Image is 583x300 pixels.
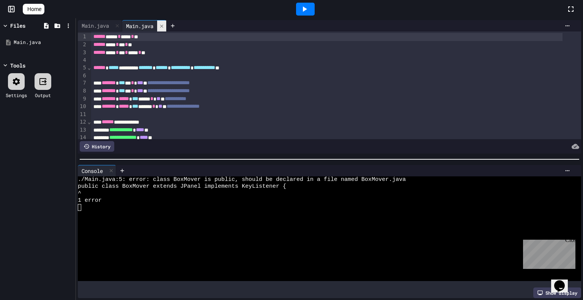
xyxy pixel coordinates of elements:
div: 14 [78,134,87,142]
div: 12 [78,118,87,126]
div: 9 [78,95,87,103]
iframe: chat widget [551,270,575,292]
div: 13 [78,126,87,134]
div: History [80,141,114,152]
div: 10 [78,103,87,111]
iframe: chat widget [520,237,575,269]
div: 4 [78,57,87,64]
a: Home [23,4,44,14]
div: 11 [78,111,87,118]
div: Show display [533,287,581,298]
div: Files [10,22,25,30]
div: Settings [6,92,27,99]
span: Fold line [87,64,91,71]
div: Output [35,92,51,99]
span: 1 error [78,197,102,204]
span: ^ [78,190,81,197]
div: 3 [78,49,87,57]
div: Main.java [78,22,113,30]
span: ./Main.java:5: error: class BoxMover is public, should be declared in a file named BoxMover.java [78,176,406,183]
div: 5 [78,64,87,72]
div: Main.java [122,22,157,30]
div: 1 [78,33,87,41]
div: Tools [10,61,25,69]
div: Console [78,167,107,175]
div: 7 [78,79,87,87]
div: Chat with us now!Close [3,3,52,48]
div: Main.java [14,39,73,46]
span: Home [27,5,41,13]
div: Console [78,165,116,176]
div: Main.java [78,20,122,31]
div: 6 [78,72,87,80]
div: 2 [78,41,87,49]
span: public class BoxMover extends JPanel implements KeyListener { [78,183,286,190]
div: 8 [78,87,87,95]
span: Fold line [87,119,91,125]
div: Main.java [122,20,167,31]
